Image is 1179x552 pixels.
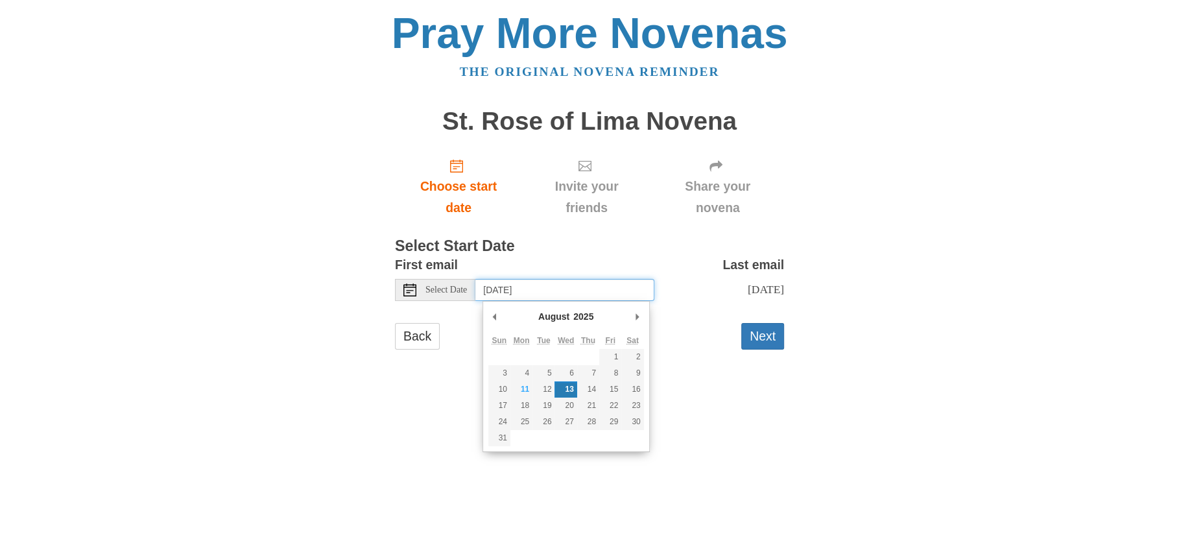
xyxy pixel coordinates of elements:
label: First email [395,254,458,276]
button: 2 [621,349,643,365]
button: 15 [599,381,621,398]
h3: Select Start Date [395,238,784,255]
div: 2025 [571,307,595,326]
button: Next [741,323,784,350]
div: Click "Next" to confirm your start date first. [651,148,784,225]
input: Use the arrow keys to pick a date [475,279,654,301]
button: 24 [488,414,510,430]
button: 30 [621,414,643,430]
button: 6 [554,365,577,381]
label: Last email [722,254,784,276]
button: 27 [554,414,577,430]
button: 23 [621,398,643,414]
button: 17 [488,398,510,414]
button: 21 [577,398,599,414]
button: 12 [532,381,554,398]
button: 5 [532,365,554,381]
h1: St. Rose of Lima Novena [395,108,784,136]
button: 20 [554,398,577,414]
button: 25 [510,414,532,430]
button: 8 [599,365,621,381]
div: Click "Next" to confirm your start date first. [522,148,651,225]
span: Select Date [425,285,467,294]
button: 26 [532,414,554,430]
span: [DATE] [748,283,784,296]
a: Pray More Novenas [392,9,788,57]
abbr: Wednesday [558,336,574,345]
abbr: Sunday [492,336,506,345]
button: 29 [599,414,621,430]
span: Choose start date [408,176,509,219]
a: Choose start date [395,148,522,225]
button: 3 [488,365,510,381]
button: 18 [510,398,532,414]
a: The original novena reminder [460,65,720,78]
div: August [536,307,571,326]
button: 14 [577,381,599,398]
span: Invite your friends [535,176,638,219]
button: 4 [510,365,532,381]
button: 28 [577,414,599,430]
button: 22 [599,398,621,414]
abbr: Monday [514,336,530,345]
button: 19 [532,398,554,414]
button: 1 [599,349,621,365]
button: 9 [621,365,643,381]
span: Share your novena [664,176,771,219]
button: 16 [621,381,643,398]
a: Back [395,323,440,350]
abbr: Tuesday [537,336,550,345]
button: Previous Month [488,307,501,326]
button: 10 [488,381,510,398]
abbr: Thursday [581,336,595,345]
abbr: Saturday [626,336,639,345]
abbr: Friday [606,336,615,345]
button: 13 [554,381,577,398]
button: 11 [510,381,532,398]
button: 31 [488,430,510,446]
button: 7 [577,365,599,381]
button: Next Month [631,307,644,326]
